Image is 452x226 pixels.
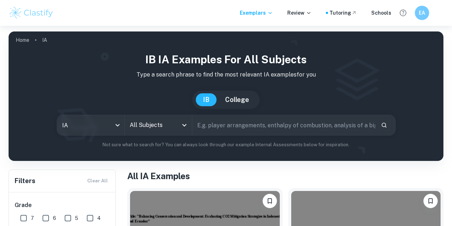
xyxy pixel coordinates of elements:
[9,31,443,161] img: profile cover
[97,214,101,222] span: 4
[42,36,47,44] p: IA
[423,194,438,208] button: Bookmark
[57,115,124,135] div: IA
[14,141,438,148] p: Not sure what to search for? You can always look through our example Internal Assessments below f...
[75,214,78,222] span: 5
[14,51,438,68] h1: IB IA examples for all subjects
[16,35,29,45] a: Home
[196,93,217,106] button: IB
[192,115,375,135] input: E.g. player arrangements, enthalpy of combustion, analysis of a big city...
[31,214,34,222] span: 7
[14,70,438,79] p: Type a search phrase to find the most relevant IA examples for you
[287,9,312,17] p: Review
[415,6,429,20] button: EA
[378,119,390,131] button: Search
[397,7,409,19] button: Help and Feedback
[53,214,56,222] span: 6
[263,194,277,208] button: Bookmark
[218,93,256,106] button: College
[127,169,443,182] h1: All IA Examples
[371,9,391,17] a: Schools
[9,6,54,20] img: Clastify logo
[15,201,110,210] h6: Grade
[240,9,273,17] p: Exemplars
[329,9,357,17] a: Tutoring
[418,9,426,17] h6: EA
[15,176,35,186] h6: Filters
[179,120,189,130] button: Open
